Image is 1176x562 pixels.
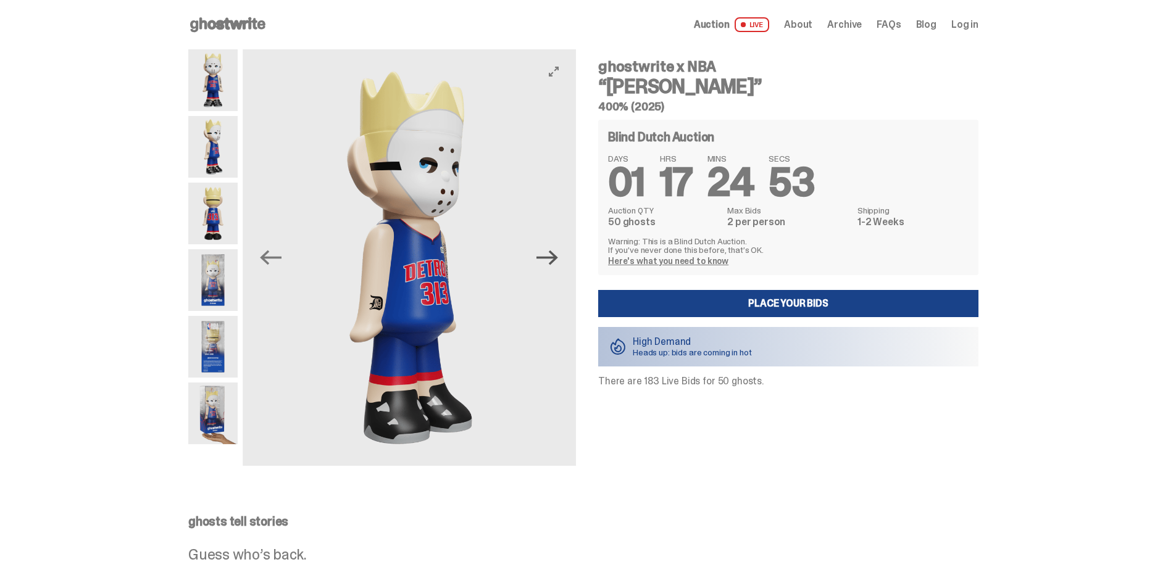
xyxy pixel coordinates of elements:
[707,154,754,163] span: MINS
[188,382,238,444] img: eminem%20scale.png
[188,183,238,244] img: Copy%20of%20Eminem_NBA_400_6.png
[608,206,720,215] dt: Auction QTY
[598,101,978,112] h5: 400% (2025)
[608,237,969,254] p: Warning: This is a Blind Dutch Auction. If you’ve never done this before, that’s OK.
[660,154,693,163] span: HRS
[257,244,285,271] button: Previous
[735,17,770,32] span: LIVE
[608,255,728,267] a: Here's what you need to know
[727,217,850,227] dd: 2 per person
[598,376,978,386] p: There are 183 Live Bids for 50 ghosts.
[608,131,714,143] h4: Blind Dutch Auction
[598,59,978,74] h4: ghostwrite x NBA
[827,20,862,30] a: Archive
[633,337,752,347] p: High Demand
[188,249,238,311] img: Eminem_NBA_400_12.png
[188,49,238,111] img: Copy%20of%20Eminem_NBA_400_1.png
[598,290,978,317] a: Place your Bids
[694,17,769,32] a: Auction LIVE
[188,316,238,378] img: Eminem_NBA_400_13.png
[769,157,814,208] span: 53
[188,116,238,178] img: Copy%20of%20Eminem_NBA_400_3.png
[951,20,978,30] a: Log in
[608,217,720,227] dd: 50 ghosts
[877,20,901,30] a: FAQs
[608,154,645,163] span: DAYS
[660,157,693,208] span: 17
[188,515,978,527] p: ghosts tell stories
[707,157,754,208] span: 24
[243,49,576,466] img: Copy%20of%20Eminem_NBA_400_3.png
[784,20,812,30] a: About
[534,244,561,271] button: Next
[546,64,561,79] button: View full-screen
[598,76,978,96] h3: “[PERSON_NAME]”
[857,206,969,215] dt: Shipping
[857,217,969,227] dd: 1-2 Weeks
[916,20,936,30] a: Blog
[727,206,850,215] dt: Max Bids
[694,20,730,30] span: Auction
[633,348,752,357] p: Heads up: bids are coming in hot
[608,157,645,208] span: 01
[769,154,814,163] span: SECS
